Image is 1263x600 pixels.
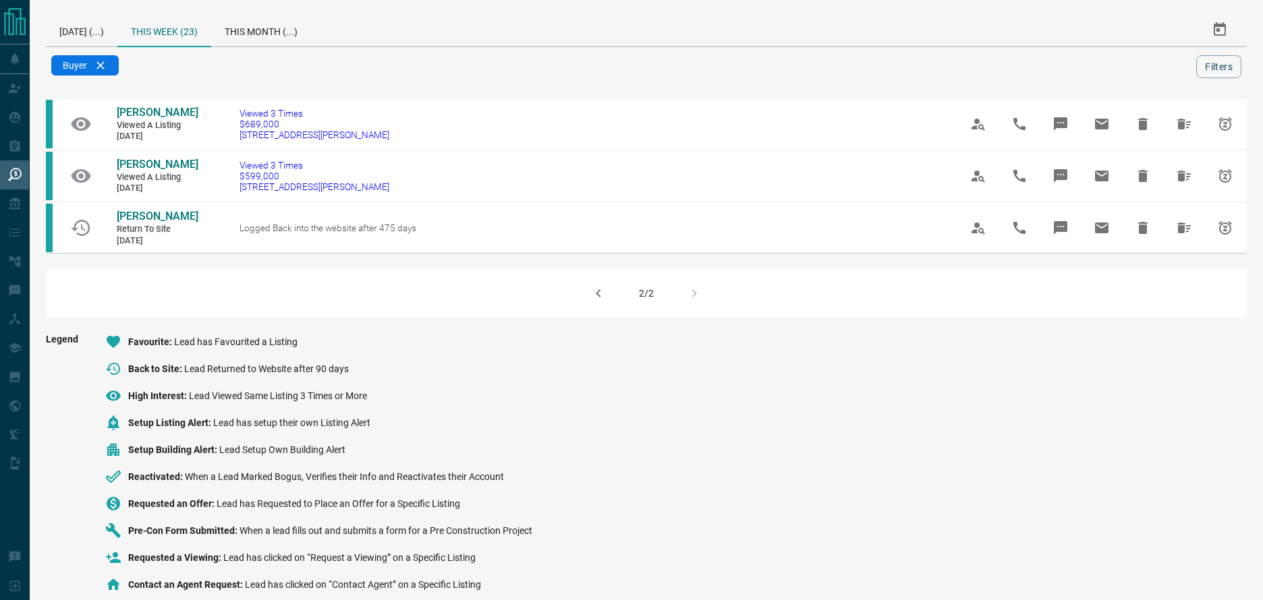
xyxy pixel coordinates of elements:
[1127,108,1159,140] span: Hide
[128,336,174,347] span: Favourite
[223,552,476,563] span: Lead has clicked on “Request a Viewing” on a Specific Listing
[240,525,532,536] span: When a lead fills out and submits a form for a Pre Construction Project
[1168,108,1200,140] span: Hide All from Mandy Rahimi
[217,498,460,509] span: Lead has Requested to Place an Offer for a Specific Listing
[962,212,994,244] span: View Profile
[1209,212,1241,244] span: Snooze
[240,181,389,192] span: [STREET_ADDRESS][PERSON_NAME]
[128,498,217,509] span: Requested an Offer
[128,417,213,428] span: Setup Listing Alert
[128,363,184,374] span: Back to Site
[63,60,87,71] span: Buyer
[1003,160,1036,192] span: Call
[117,131,198,142] span: [DATE]
[46,100,53,148] div: condos.ca
[1044,108,1077,140] span: Message
[240,160,389,192] a: Viewed 3 Times$599,000[STREET_ADDRESS][PERSON_NAME]
[1086,108,1118,140] span: Email
[240,108,389,140] a: Viewed 3 Times$689,000[STREET_ADDRESS][PERSON_NAME]
[1127,160,1159,192] span: Hide
[1086,212,1118,244] span: Email
[46,152,53,200] div: condos.ca
[1003,108,1036,140] span: Call
[1196,55,1241,78] button: Filters
[1127,212,1159,244] span: Hide
[128,579,245,590] span: Contact an Agent Request
[174,336,298,347] span: Lead has Favourited a Listing
[184,363,349,374] span: Lead Returned to Website after 90 days
[219,444,345,455] span: Lead Setup Own Building Alert
[46,13,117,46] div: [DATE] (...)
[240,119,389,129] span: $689,000
[1044,160,1077,192] span: Message
[117,210,198,222] span: [PERSON_NAME]
[117,172,198,183] span: Viewed a Listing
[240,129,389,140] span: [STREET_ADDRESS][PERSON_NAME]
[117,224,198,235] span: Return to Site
[240,160,389,171] span: Viewed 3 Times
[117,210,198,224] a: [PERSON_NAME]
[1086,160,1118,192] span: Email
[128,390,189,401] span: High Interest
[117,235,198,247] span: [DATE]
[245,579,481,590] span: Lead has clicked on “Contact Agent” on a Specific Listing
[128,525,240,536] span: Pre-Con Form Submitted
[1204,13,1236,46] button: Select Date Range
[117,158,198,171] span: [PERSON_NAME]
[213,417,370,428] span: Lead has setup their own Listing Alert
[1044,212,1077,244] span: Message
[189,390,367,401] span: Lead Viewed Same Listing 3 Times or More
[240,171,389,181] span: $599,000
[240,108,389,119] span: Viewed 3 Times
[240,222,416,233] span: Logged Back into the website after 475 days
[962,160,994,192] span: View Profile
[1209,160,1241,192] span: Snooze
[962,108,994,140] span: View Profile
[117,106,198,120] a: [PERSON_NAME]
[117,120,198,131] span: Viewed a Listing
[1168,212,1200,244] span: Hide All from Merhawi Gebremedhin
[117,158,198,172] a: [PERSON_NAME]
[46,204,53,252] div: condos.ca
[1003,212,1036,244] span: Call
[639,288,654,299] div: 2/2
[1168,160,1200,192] span: Hide All from Merhawi Gebremedhin
[117,183,198,194] span: [DATE]
[128,444,219,455] span: Setup Building Alert
[117,13,211,47] div: This Week (23)
[117,106,198,119] span: [PERSON_NAME]
[128,471,185,482] span: Reactivated
[211,13,311,46] div: This Month (...)
[51,55,119,76] div: Buyer
[1209,108,1241,140] span: Snooze
[128,552,223,563] span: Requested a Viewing
[185,471,504,482] span: When a Lead Marked Bogus, Verifies their Info and Reactivates their Account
